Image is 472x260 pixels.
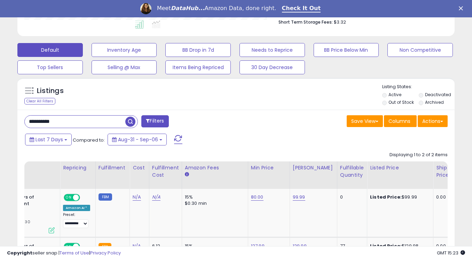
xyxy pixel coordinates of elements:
div: Close [459,6,466,10]
div: [PERSON_NAME] [293,164,334,171]
button: BB Drop in 7d [165,43,231,57]
button: Columns [384,115,417,127]
div: 15% [185,194,243,200]
div: Fulfillment [99,164,127,171]
label: Active [388,92,401,98]
b: Short Term Storage Fees: [278,19,333,25]
small: Amazon Fees. [185,171,189,178]
button: Actions [418,115,448,127]
label: Out of Stock [388,99,414,105]
button: Items Being Repriced [165,60,231,74]
div: Clear All Filters [24,98,55,104]
div: 0 [340,194,362,200]
a: 80.00 [251,194,263,201]
span: Last 7 Days [36,136,63,143]
span: Aug-31 - Sep-06 [118,136,158,143]
a: N/A [133,194,141,201]
button: Top Sellers [17,60,83,74]
button: Filters [141,115,168,127]
label: Deactivated [425,92,451,98]
span: $3.32 [334,19,346,25]
div: Repricing [63,164,93,171]
div: $0.30 min [185,200,243,207]
div: Fulfillable Quantity [340,164,364,179]
button: 30 Day Decrease [239,60,305,74]
a: N/A [152,194,160,201]
div: Amazon AI * [63,205,90,211]
strong: Copyright [7,250,32,256]
span: Compared to: [73,137,105,143]
div: Listed Price [370,164,430,171]
span: 2025-09-14 15:23 GMT [437,250,465,256]
i: DataHub... [171,5,205,11]
span: ON [64,195,73,201]
a: Terms of Use [60,250,89,256]
button: Last 7 Days [25,134,72,145]
div: Meet Amazon Data, done right. [157,5,276,12]
div: 0.00 [436,194,448,200]
div: seller snap | | [7,250,121,257]
small: FBM [99,193,112,201]
div: Ship Price [436,164,450,179]
a: Check It Out [282,5,321,12]
span: OFF [79,195,90,201]
div: Amazon Fees [185,164,245,171]
button: Aug-31 - Sep-06 [108,134,167,145]
a: 99.99 [293,194,305,201]
button: Save View [347,115,383,127]
div: Cost [133,164,146,171]
div: Min Price [251,164,287,171]
button: Default [17,43,83,57]
label: Archived [425,99,444,105]
div: $99.99 [370,194,428,200]
b: Listed Price: [370,194,402,200]
button: Non Competitive [387,43,453,57]
div: Preset: [63,212,90,228]
h5: Listings [37,86,64,96]
a: Privacy Policy [90,250,121,256]
div: Fulfillment Cost [152,164,179,179]
span: Columns [388,118,410,125]
button: Needs to Reprice [239,43,305,57]
div: Displaying 1 to 2 of 2 items [390,152,448,158]
button: Inventory Age [92,43,157,57]
img: Profile image for Georgie [140,3,151,14]
button: BB Price Below Min [314,43,379,57]
p: Listing States: [382,84,455,90]
button: Selling @ Max [92,60,157,74]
